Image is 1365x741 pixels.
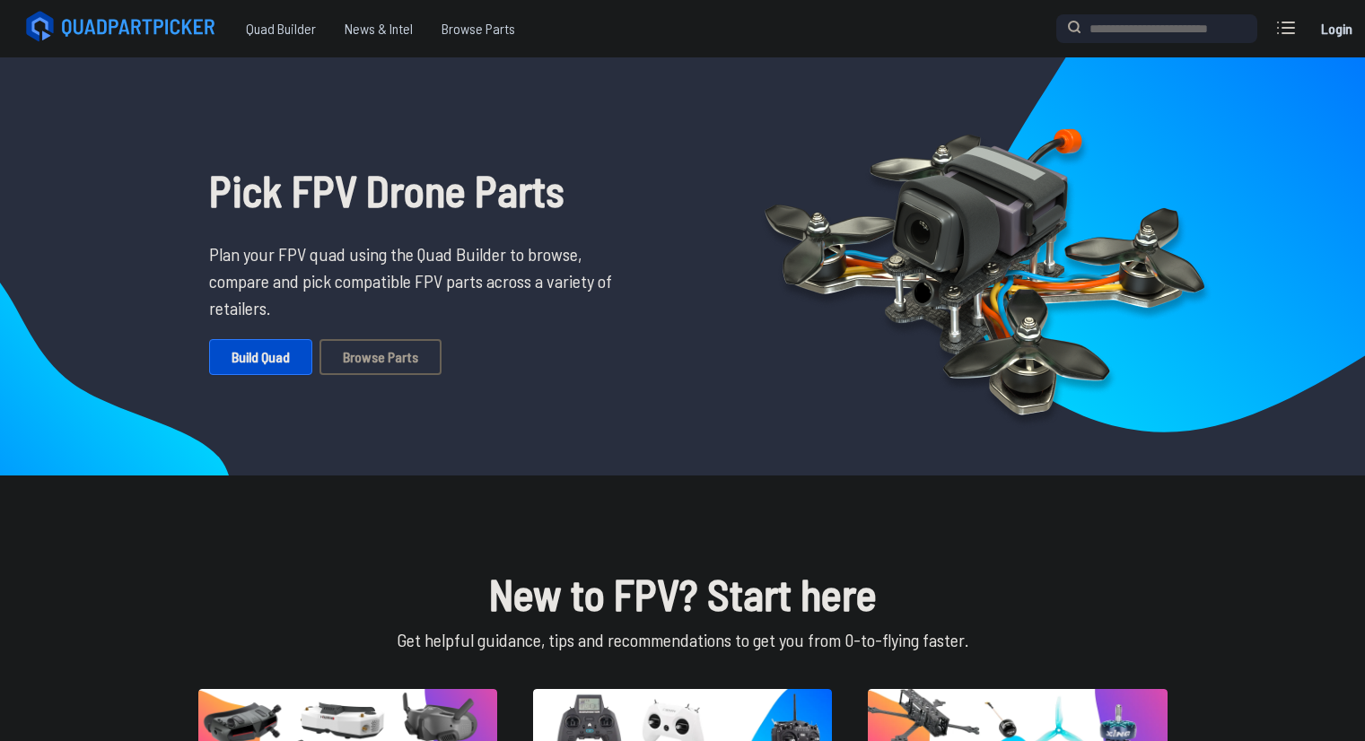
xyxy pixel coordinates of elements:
a: Browse Parts [427,11,529,47]
p: Get helpful guidance, tips and recommendations to get you from 0-to-flying faster. [195,626,1171,653]
a: Build Quad [209,339,312,375]
a: News & Intel [330,11,427,47]
a: Browse Parts [319,339,442,375]
h1: New to FPV? Start here [195,562,1171,626]
h1: Pick FPV Drone Parts [209,158,626,222]
a: Quad Builder [232,11,330,47]
p: Plan your FPV quad using the Quad Builder to browse, compare and pick compatible FPV parts across... [209,240,626,321]
a: Login [1315,11,1358,47]
img: Quadcopter [726,87,1243,446]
